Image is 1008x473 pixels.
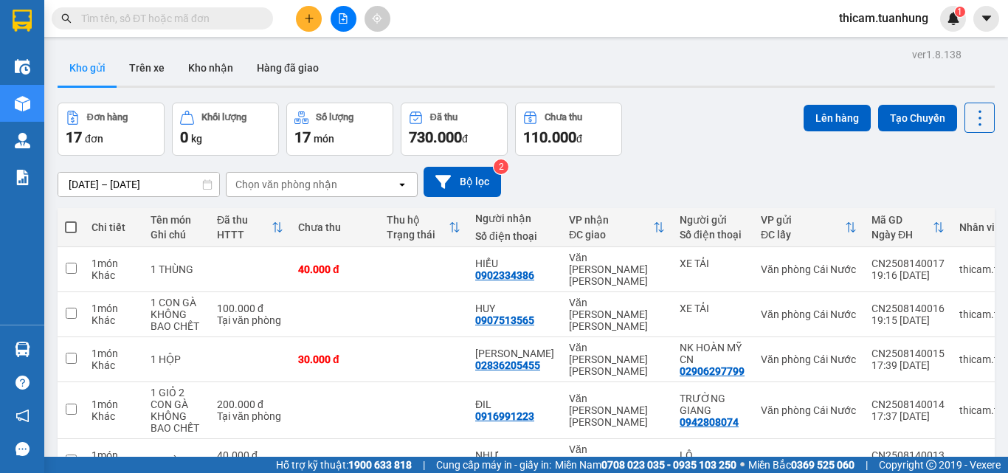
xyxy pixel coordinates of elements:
button: Tạo Chuyến [878,105,957,131]
span: copyright [926,460,936,470]
div: 17:37 [DATE] [871,410,945,422]
div: Ghi chú [151,229,202,241]
span: aim [372,13,382,24]
input: Select a date range. [58,173,219,196]
span: kg [191,133,202,145]
svg: open [396,179,408,190]
span: search [61,13,72,24]
div: Số điện thoại [475,230,554,242]
div: Văn phòng Cái Nước [761,404,857,416]
span: plus [304,13,314,24]
span: đ [576,133,582,145]
div: Số lượng [316,112,353,122]
button: Khối lượng0kg [172,103,279,156]
div: 0902334386 [475,269,534,281]
sup: 2 [494,159,508,174]
div: Văn phòng Cái Nước [761,308,857,320]
div: NK HOÀN MỸ CN [680,342,746,365]
div: XE TẢI [680,258,746,269]
div: HUY [475,303,554,314]
span: thicam.tuanhung [827,9,940,27]
strong: 1900 633 818 [348,459,412,471]
strong: 0708 023 035 - 0935 103 250 [601,459,736,471]
button: file-add [331,6,356,32]
div: Người gửi [680,214,746,226]
div: CN2508140015 [871,348,945,359]
div: Văn [PERSON_NAME] [PERSON_NAME] [569,297,665,332]
span: Miền Bắc [748,457,855,473]
div: 100.000 đ [217,303,283,314]
div: Khối lượng [201,112,246,122]
div: 02906297799 [680,365,745,377]
button: Lên hàng [804,105,871,131]
div: 1 món [92,258,136,269]
div: 1 CON GÀ [151,297,202,308]
button: Đơn hàng17đơn [58,103,165,156]
span: 110.000 [523,128,576,146]
div: 0916991223 [475,410,534,422]
div: Ngày ĐH [871,229,933,241]
input: Tìm tên, số ĐT hoặc mã đơn [81,10,255,27]
div: Văn phòng Cái Nước [761,353,857,365]
img: warehouse-icon [15,342,30,357]
span: 17 [294,128,311,146]
button: Số lượng17món [286,103,393,156]
div: Văn [PERSON_NAME] [PERSON_NAME] [569,342,665,377]
div: Đã thu [430,112,458,122]
div: CN2508140017 [871,258,945,269]
span: message [15,442,30,456]
div: 40.000 đ [217,449,283,461]
div: KHÔNG BAO CHẾT [151,410,202,434]
span: đ [462,133,468,145]
button: Đã thu730.000đ [401,103,508,156]
div: ĐC lấy [761,229,845,241]
div: CN2508140016 [871,303,945,314]
span: | [423,457,425,473]
button: Bộ lọc [424,167,501,197]
div: CN2508140014 [871,398,945,410]
div: Tại văn phòng [217,314,283,326]
span: Miền Nam [555,457,736,473]
div: Khác [92,359,136,371]
div: Người nhận [475,213,554,224]
button: Kho gửi [58,50,117,86]
div: Tên món [151,214,202,226]
img: warehouse-icon [15,133,30,148]
div: Trạng thái [387,229,449,241]
span: Cung cấp máy in - giấy in: [436,457,551,473]
div: Văn phòng Cái Nước [761,455,857,467]
div: Văn [PERSON_NAME] [PERSON_NAME] [569,252,665,287]
span: đơn [85,133,103,145]
th: Toggle SortBy [562,208,672,247]
div: Khác [92,314,136,326]
div: Chọn văn phòng nhận [235,177,337,192]
span: notification [15,409,30,423]
div: 1 GIỎ 2 CON GÀ [151,387,202,410]
th: Toggle SortBy [864,208,952,247]
div: LÔ [680,449,746,461]
div: 1 THÙNG [151,263,202,275]
th: Toggle SortBy [210,208,291,247]
div: ĐIL [475,398,554,410]
div: NHƯ [475,449,554,461]
div: HTTT [217,229,272,241]
div: Khác [92,410,136,422]
div: 17:39 [DATE] [871,359,945,371]
button: caret-down [973,6,999,32]
div: 1 món [92,398,136,410]
span: question-circle [15,376,30,390]
button: aim [365,6,390,32]
div: Đã thu [217,214,272,226]
img: logo-vxr [13,10,32,32]
div: 40.000 đ [298,263,372,275]
img: warehouse-icon [15,96,30,111]
div: 02836205455 [475,359,540,371]
div: 1 món [92,449,136,461]
div: 1 HỘP [151,353,202,365]
span: Hỗ trợ kỹ thuật: [276,457,412,473]
span: 0 [180,128,188,146]
strong: 0369 525 060 [791,459,855,471]
div: 19:16 [DATE] [871,269,945,281]
div: VP gửi [761,214,845,226]
div: ver 1.8.138 [912,46,962,63]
